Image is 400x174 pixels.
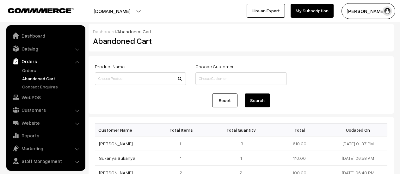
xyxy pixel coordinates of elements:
[21,75,83,82] a: Abandoned Cart
[95,123,154,136] th: Customer Name
[247,4,285,18] a: Hire an Expert
[21,83,83,90] a: Contact Enquires
[8,92,83,103] a: WebPOS
[212,93,237,107] a: Reset
[245,93,270,107] button: Search
[153,151,212,165] td: 1
[329,123,387,136] th: Updated On
[342,3,395,19] button: [PERSON_NAME]
[291,4,334,18] a: My Subscription
[383,6,392,16] img: user
[329,151,387,165] td: [DATE] 06:58 AM
[212,151,270,165] td: 1
[21,67,83,74] a: Orders
[153,123,212,136] th: Total Items
[270,123,329,136] th: Total
[8,30,83,41] a: Dashboard
[270,151,329,165] td: 110.00
[99,141,133,146] a: [PERSON_NAME]
[8,155,83,167] a: Staff Management
[8,43,83,54] a: Catalog
[8,6,63,14] a: COMMMERCE
[270,136,329,151] td: 610.00
[93,28,389,35] div: /
[117,29,151,34] span: Abandoned Cart
[93,29,116,34] a: Dashboard
[212,136,270,151] td: 13
[8,56,83,67] a: Orders
[8,8,74,13] img: COMMMERCE
[93,36,185,46] h2: Abandoned Cart
[71,3,152,19] button: [DOMAIN_NAME]
[99,155,135,161] a: Sukanya Sukanya
[8,104,83,116] a: Customers
[8,143,83,154] a: Marketing
[329,136,387,151] td: [DATE] 01:37 PM
[153,136,212,151] td: 11
[95,63,125,70] label: Product Name
[8,117,83,129] a: Website
[195,72,286,85] input: Choose Customer
[95,72,186,85] input: Choose Product
[195,63,234,70] label: Choose Customer
[212,123,270,136] th: Total Quantity
[8,130,83,141] a: Reports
